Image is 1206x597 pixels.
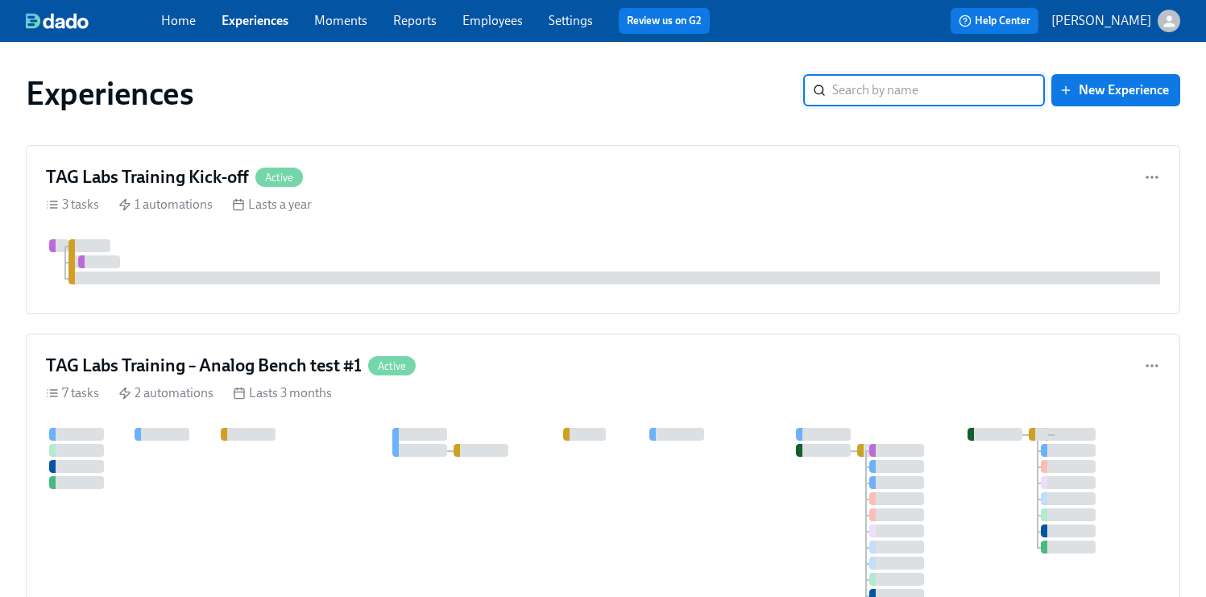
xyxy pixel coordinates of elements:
[118,196,213,214] div: 1 automations
[46,354,362,378] h4: TAG Labs Training – Analog Bench test #1
[393,13,437,28] a: Reports
[462,13,523,28] a: Employees
[368,360,416,372] span: Active
[222,13,288,28] a: Experiences
[549,13,593,28] a: Settings
[1051,12,1151,30] p: [PERSON_NAME]
[314,13,367,28] a: Moments
[46,165,249,189] h4: TAG Labs Training Kick-off
[26,74,194,113] h1: Experiences
[233,384,332,402] div: Lasts 3 months
[255,172,303,184] span: Active
[832,74,1045,106] input: Search by name
[1051,10,1180,32] button: [PERSON_NAME]
[26,145,1180,314] a: TAG Labs Training Kick-offActive3 tasks 1 automations Lasts a year
[951,8,1038,34] button: Help Center
[161,13,196,28] a: Home
[26,13,161,29] a: dado
[118,384,213,402] div: 2 automations
[1051,74,1180,106] button: New Experience
[619,8,710,34] button: Review us on G2
[26,13,89,29] img: dado
[232,196,312,214] div: Lasts a year
[1063,82,1169,98] span: New Experience
[46,384,99,402] div: 7 tasks
[627,13,702,29] a: Review us on G2
[46,196,99,214] div: 3 tasks
[959,13,1030,29] span: Help Center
